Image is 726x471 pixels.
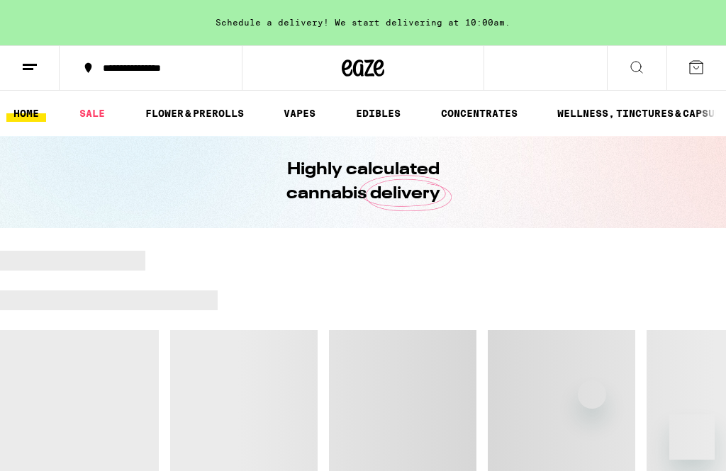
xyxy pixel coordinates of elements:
a: EDIBLES [349,105,408,122]
a: VAPES [277,105,323,122]
iframe: Button to launch messaging window [669,414,715,460]
h1: Highly calculated cannabis delivery [246,158,480,206]
a: SALE [72,105,112,122]
iframe: Close message [578,380,606,409]
a: FLOWER & PREROLLS [138,105,251,122]
a: CONCENTRATES [434,105,525,122]
a: HOME [6,105,46,122]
